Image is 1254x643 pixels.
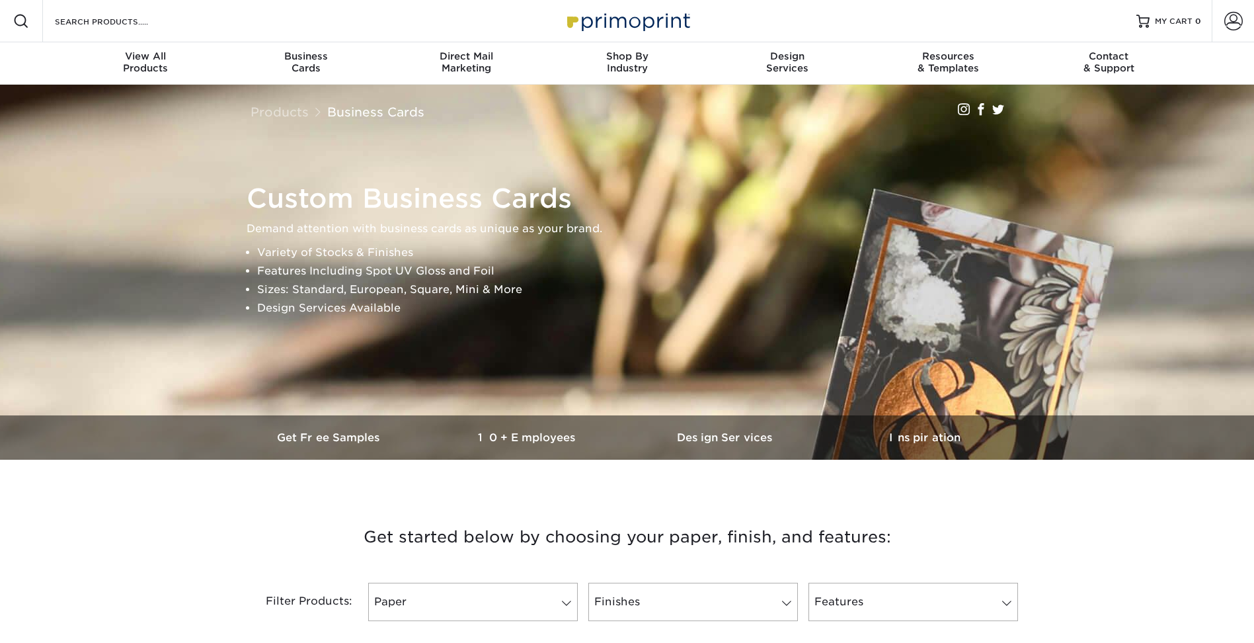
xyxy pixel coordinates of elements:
[231,431,429,444] h3: Get Free Samples
[247,183,1020,214] h1: Custom Business Cards
[1029,50,1189,74] div: & Support
[225,42,386,85] a: BusinessCards
[707,50,868,74] div: Services
[429,431,627,444] h3: 10+ Employees
[627,431,826,444] h3: Design Services
[547,42,707,85] a: Shop ByIndustry
[868,42,1029,85] a: Resources& Templates
[808,583,1018,621] a: Features
[231,415,429,460] a: Get Free Samples
[327,105,424,119] a: Business Cards
[547,50,707,74] div: Industry
[247,220,1020,238] p: Demand attention with business cards as unique as your brand.
[65,42,226,85] a: View AllProducts
[429,415,627,460] a: 10+ Employees
[251,105,309,119] a: Products
[225,50,386,62] span: Business
[826,431,1024,444] h3: Inspiration
[65,50,226,62] span: View All
[368,583,578,621] a: Paper
[588,583,798,621] a: Finishes
[225,50,386,74] div: Cards
[826,415,1024,460] a: Inspiration
[1029,50,1189,62] span: Contact
[1155,16,1193,27] span: MY CART
[707,50,868,62] span: Design
[1029,42,1189,85] a: Contact& Support
[54,13,182,29] input: SEARCH PRODUCTS.....
[257,243,1020,262] li: Variety of Stocks & Finishes
[561,7,693,35] img: Primoprint
[386,50,547,62] span: Direct Mail
[231,583,363,621] div: Filter Products:
[65,50,226,74] div: Products
[707,42,868,85] a: DesignServices
[627,415,826,460] a: Design Services
[868,50,1029,62] span: Resources
[868,50,1029,74] div: & Templates
[257,280,1020,299] li: Sizes: Standard, European, Square, Mini & More
[241,507,1014,567] h3: Get started below by choosing your paper, finish, and features:
[547,50,707,62] span: Shop By
[1195,17,1201,26] span: 0
[257,299,1020,318] li: Design Services Available
[386,42,547,85] a: Direct MailMarketing
[257,262,1020,280] li: Features Including Spot UV Gloss and Foil
[386,50,547,74] div: Marketing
